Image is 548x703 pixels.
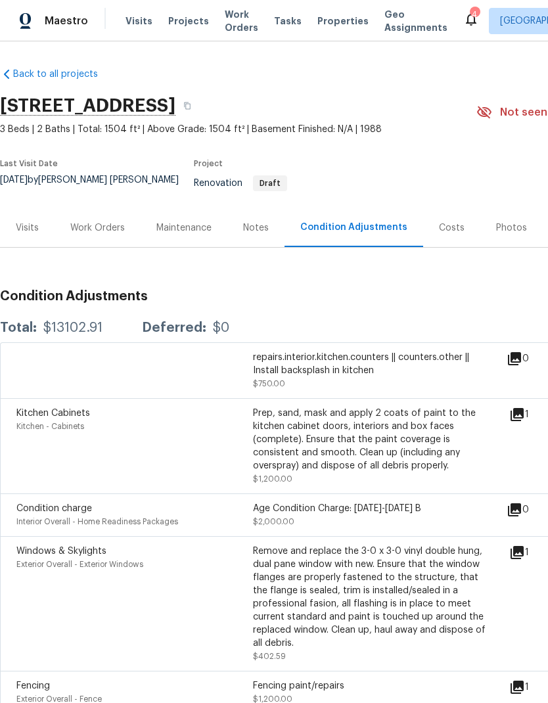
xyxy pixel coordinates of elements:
span: Exterior Overall - Fence [16,695,102,703]
span: Visits [126,14,152,28]
div: Costs [439,221,465,235]
span: Work Orders [225,8,258,34]
span: Windows & Skylights [16,547,106,556]
span: Renovation [194,179,287,188]
div: Notes [243,221,269,235]
span: Kitchen - Cabinets [16,422,84,430]
span: $1,200.00 [253,475,292,483]
span: Exterior Overall - Exterior Windows [16,560,143,568]
div: Fencing paint/repairs [253,679,490,692]
div: Prep, sand, mask and apply 2 coats of paint to the kitchen cabinet doors, interiors and box faces... [253,407,490,472]
span: Tasks [274,16,302,26]
div: Condition Adjustments [300,221,407,234]
div: repairs.interior.kitchen.counters || counters.other || Install backsplash in kitchen [253,351,490,377]
div: Remove and replace the 3-0 x 3-0 vinyl double hung, dual pane window with new. Ensure that the wi... [253,545,490,650]
div: Age Condition Charge: [DATE]-[DATE] B [253,502,490,515]
span: Properties [317,14,369,28]
span: Maestro [45,14,88,28]
span: Condition charge [16,504,92,513]
div: Maintenance [156,221,212,235]
span: Project [194,160,223,168]
div: Deferred: [142,321,206,334]
span: Projects [168,14,209,28]
div: $0 [213,321,229,334]
span: Geo Assignments [384,8,447,34]
span: $402.59 [253,652,286,660]
span: $2,000.00 [253,518,294,526]
span: Interior Overall - Home Readiness Packages [16,518,178,526]
div: Photos [496,221,527,235]
span: $750.00 [253,380,285,388]
span: Kitchen Cabinets [16,409,90,418]
div: Work Orders [70,221,125,235]
div: $13102.91 [43,321,103,334]
div: Visits [16,221,39,235]
button: Copy Address [175,94,199,118]
span: $1,200.00 [253,695,292,703]
div: 4 [470,8,479,21]
span: Fencing [16,681,50,691]
span: Draft [254,179,286,187]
